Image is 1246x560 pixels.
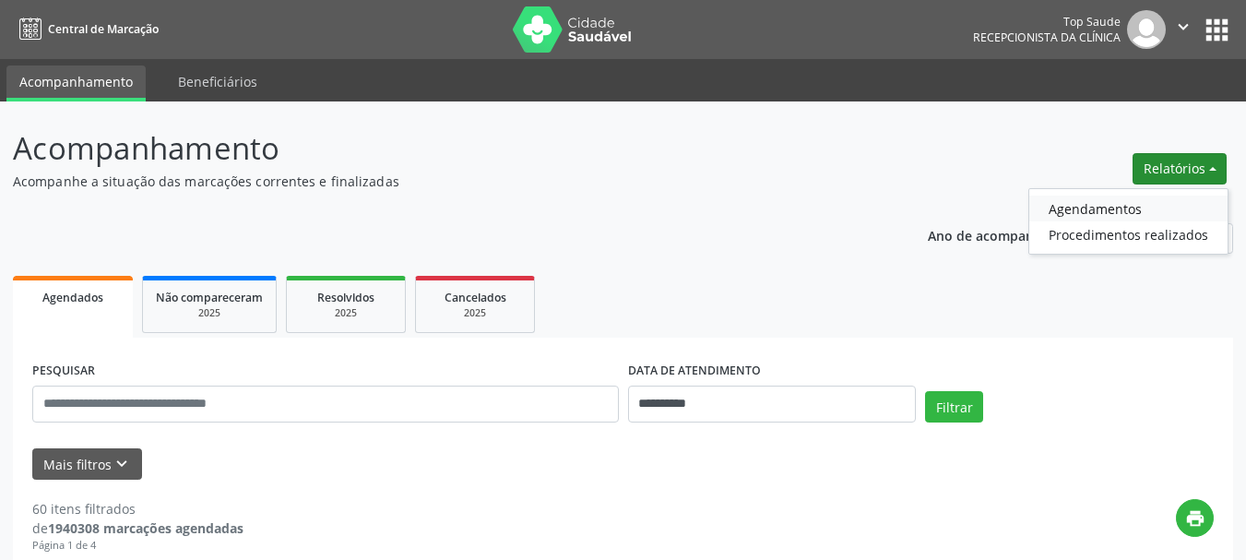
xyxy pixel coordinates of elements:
span: Cancelados [445,290,506,305]
div: 2025 [429,306,521,320]
span: Recepcionista da clínica [973,30,1121,45]
img: img [1127,10,1166,49]
button: Mais filtroskeyboard_arrow_down [32,448,142,481]
div: de [32,518,243,538]
button: Filtrar [925,391,983,423]
button: apps [1201,14,1233,46]
div: 60 itens filtrados [32,499,243,518]
p: Ano de acompanhamento [928,223,1091,246]
a: Acompanhamento [6,66,146,101]
div: 2025 [156,306,263,320]
div: 2025 [300,306,392,320]
label: PESQUISAR [32,357,95,386]
a: Central de Marcação [13,14,159,44]
i: print [1185,508,1205,529]
strong: 1940308 marcações agendadas [48,519,243,537]
ul: Relatórios [1028,188,1228,255]
p: Acompanhamento [13,125,867,172]
button: Relatórios [1133,153,1227,185]
button: print [1176,499,1214,537]
p: Acompanhe a situação das marcações correntes e finalizadas [13,172,867,191]
div: Top Saude [973,14,1121,30]
label: DATA DE ATENDIMENTO [628,357,761,386]
a: Procedimentos realizados [1029,221,1228,247]
span: Resolvidos [317,290,374,305]
a: Agendamentos [1029,196,1228,221]
a: Beneficiários [165,66,270,98]
span: Central de Marcação [48,21,159,37]
i: keyboard_arrow_down [112,454,132,474]
button:  [1166,10,1201,49]
i:  [1173,17,1193,37]
span: Não compareceram [156,290,263,305]
div: Página 1 de 4 [32,538,243,554]
span: Agendados [42,290,103,305]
